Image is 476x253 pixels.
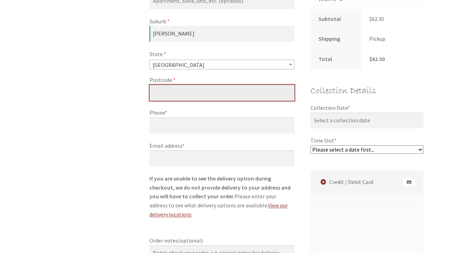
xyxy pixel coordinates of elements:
label: Credit / Debit Card [313,170,423,195]
h3: Collection Details [310,84,423,99]
bdi: 62.30 [369,15,384,22]
strong: If you are unable to see the delivery option during checkout, we do not provide delivery to your ... [149,175,291,200]
label: State [149,50,294,59]
th: Total [310,49,361,69]
label: Email address [149,141,294,151]
span: $ [369,55,372,62]
bdi: 62.30 [369,55,385,62]
label: Order notes [149,236,294,245]
label: Time Slot [310,136,423,145]
a: View our delivery locations [149,202,288,218]
span: $ [369,15,372,22]
th: Shipping [310,29,361,49]
span: (optional) [178,237,203,244]
label: Pickup [369,35,385,42]
label: Phone [149,108,294,117]
label: Suburb [149,17,294,26]
label: Collection Date [310,103,423,113]
span: Australian Capital Territory [150,60,294,70]
input: Select a collection date [310,113,423,129]
p: Please enter your address to see what delivery options are available. [149,174,294,219]
span: State [149,60,294,69]
th: Subtotal [310,9,361,29]
label: Postcode [149,76,294,85]
img: Credit / Debit Card [402,178,415,186]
